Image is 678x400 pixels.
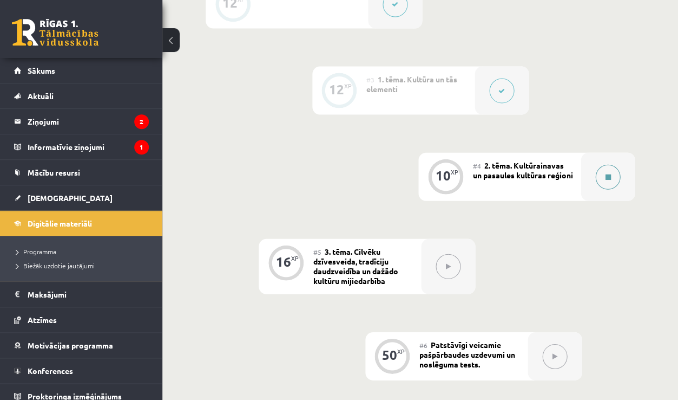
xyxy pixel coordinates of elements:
a: Konferences [14,358,149,383]
div: XP [397,348,405,354]
span: Mācību resursi [28,167,80,177]
div: 50 [382,350,397,359]
a: Digitālie materiāli [14,211,149,236]
span: Konferences [28,366,73,376]
div: 16 [275,256,291,266]
a: Maksājumi [14,282,149,307]
a: Rīgas 1. Tālmācības vidusskola [12,19,98,46]
div: XP [450,169,458,175]
span: Digitālie materiāli [28,218,92,228]
a: Programma [16,247,152,256]
legend: Informatīvie ziņojumi [28,134,149,159]
div: 10 [435,170,450,180]
div: 12 [329,84,344,94]
span: Aktuāli [28,91,54,101]
span: #6 [419,340,427,349]
a: Ziņojumi2 [14,109,149,134]
span: #5 [313,247,321,256]
a: Atzīmes [14,307,149,332]
span: 2. tēma. Kultūrainavas un pasaules kultūras reģioni [472,160,572,179]
span: Patstāvīgi veicamie pašpārbaudes uzdevumi un noslēguma tests. [419,339,515,369]
legend: Ziņojumi [28,109,149,134]
a: [DEMOGRAPHIC_DATA] [14,185,149,210]
a: Motivācijas programma [14,333,149,358]
span: Atzīmes [28,315,57,325]
div: XP [344,82,352,88]
a: Biežāk uzdotie jautājumi [16,261,152,270]
a: Mācību resursi [14,160,149,185]
span: 3. tēma. Cilvēku dzīvesveida, tradīciju daudzveidība un dažādo kultūru mijiedarbība [313,246,398,285]
span: Sākums [28,66,55,75]
span: Motivācijas programma [28,340,113,350]
i: 1 [134,140,149,154]
span: Biežāk uzdotie jautājumi [16,261,95,270]
span: #4 [472,161,480,170]
legend: Maksājumi [28,282,149,307]
a: Aktuāli [14,83,149,108]
div: XP [291,255,298,261]
span: #3 [366,75,374,83]
span: Programma [16,247,56,256]
a: Sākums [14,58,149,83]
i: 2 [134,114,149,129]
span: 1. tēma. Kultūra un tās elementi [366,74,457,93]
a: Informatīvie ziņojumi1 [14,134,149,159]
span: [DEMOGRAPHIC_DATA] [28,193,113,203]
